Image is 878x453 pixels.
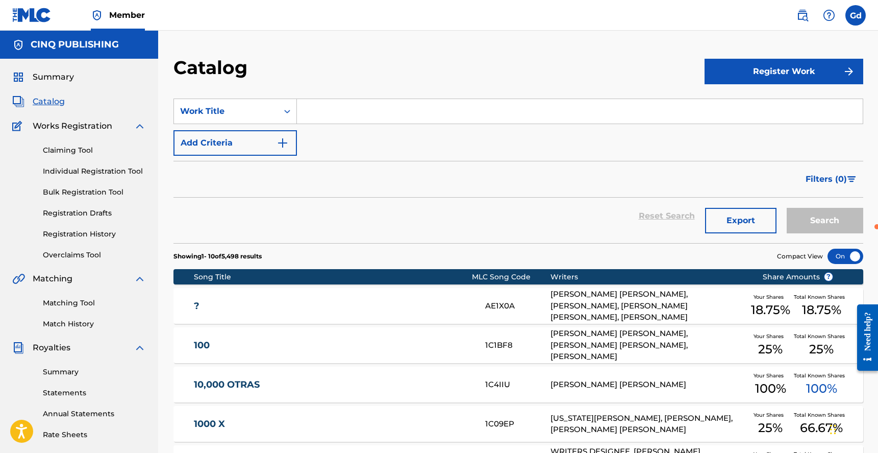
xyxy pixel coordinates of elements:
[705,208,776,233] button: Export
[705,59,863,84] button: Register Work
[794,411,849,419] span: Total Known Shares
[550,413,747,436] div: [US_STATE][PERSON_NAME], [PERSON_NAME], [PERSON_NAME] [PERSON_NAME]
[777,252,823,261] span: Compact View
[796,9,809,21] img: search
[751,301,790,319] span: 18.75 %
[43,430,146,440] a: Rate Sheets
[194,340,471,351] a: 100
[31,39,119,51] h5: CINQ PUBLISHING
[43,229,146,240] a: Registration History
[173,56,253,79] h2: Catalog
[43,145,146,156] a: Claiming Tool
[830,414,836,445] div: Drag
[754,411,788,419] span: Your Shares
[12,71,24,83] img: Summary
[758,340,783,359] span: 25 %
[550,328,747,363] div: [PERSON_NAME] [PERSON_NAME], [PERSON_NAME] [PERSON_NAME], [PERSON_NAME]
[12,71,74,83] a: SummarySummary
[12,342,24,354] img: Royalties
[550,272,747,282] div: Writers
[173,130,297,156] button: Add Criteria
[485,300,550,312] div: AE1X0A
[758,419,783,437] span: 25 %
[485,418,550,430] div: 1C09EP
[849,296,878,378] iframe: Resource Center
[763,272,833,282] span: Share Amounts
[109,9,145,21] span: Member
[43,166,146,177] a: Individual Registration Tool
[134,273,146,285] img: expand
[485,379,550,391] div: 1C4IIU
[43,208,146,219] a: Registration Drafts
[792,5,813,26] a: Public Search
[33,342,70,354] span: Royalties
[755,379,786,398] span: 100 %
[12,120,26,132] img: Works Registration
[43,298,146,308] a: Matching Tool
[800,419,843,437] span: 66.67 %
[754,293,788,301] span: Your Shares
[33,71,74,83] span: Summary
[180,105,272,117] div: Work Title
[550,379,747,391] div: [PERSON_NAME] [PERSON_NAME]
[843,65,855,78] img: f7272a7cc735f4ea7f67.svg
[12,8,52,22] img: MLC Logo
[194,272,472,282] div: Song Title
[173,252,262,261] p: Showing 1 - 10 of 5,498 results
[799,166,863,192] button: Filters (0)
[33,273,72,285] span: Matching
[194,379,471,391] a: 10,000 OTRAS
[43,250,146,260] a: Overclaims Tool
[794,293,849,301] span: Total Known Shares
[472,272,550,282] div: MLC Song Code
[12,39,24,51] img: Accounts
[845,5,866,26] div: User Menu
[33,120,112,132] span: Works Registration
[823,9,835,21] img: help
[43,388,146,398] a: Statements
[277,137,289,149] img: 9d2ae6d4665cec9f34b9.svg
[12,273,25,285] img: Matching
[43,409,146,419] a: Annual Statements
[806,379,837,398] span: 100 %
[819,5,839,26] div: Help
[194,418,471,430] a: 1000 X
[824,273,833,281] span: ?
[802,301,841,319] span: 18.75 %
[43,319,146,329] a: Match History
[173,99,863,243] form: Search Form
[134,342,146,354] img: expand
[754,372,788,379] span: Your Shares
[91,9,103,21] img: Top Rightsholder
[794,332,849,340] span: Total Known Shares
[485,340,550,351] div: 1C1BF8
[794,372,849,379] span: Total Known Shares
[827,404,878,453] iframe: Chat Widget
[134,120,146,132] img: expand
[550,289,747,323] div: [PERSON_NAME] [PERSON_NAME], [PERSON_NAME], [PERSON_NAME] [PERSON_NAME], [PERSON_NAME]
[43,187,146,198] a: Bulk Registration Tool
[12,96,65,108] a: CatalogCatalog
[12,96,24,108] img: Catalog
[806,173,847,185] span: Filters ( 0 )
[847,176,856,182] img: filter
[194,300,471,312] a: ?
[754,332,788,340] span: Your Shares
[809,340,834,359] span: 25 %
[33,96,65,108] span: Catalog
[43,367,146,377] a: Summary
